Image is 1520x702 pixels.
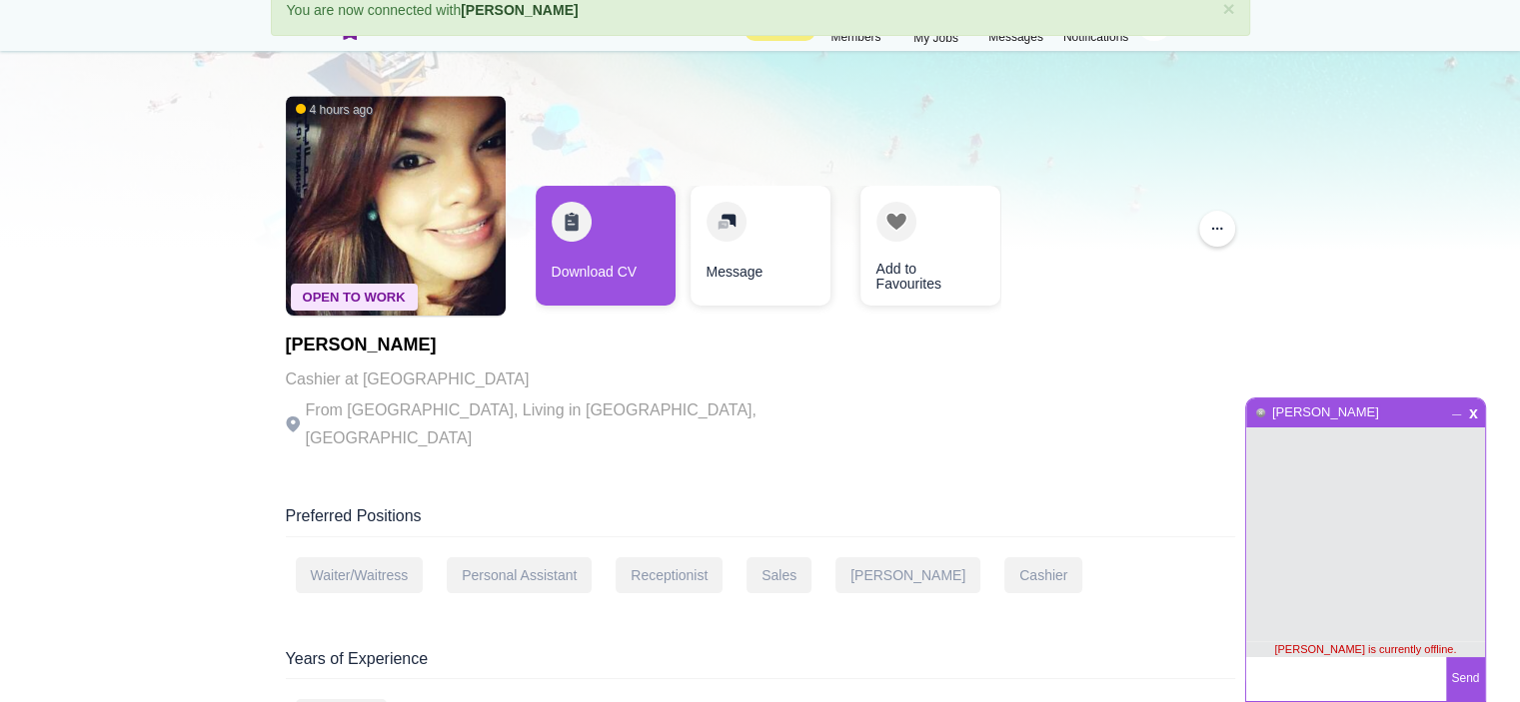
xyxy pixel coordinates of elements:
[845,186,985,316] div: 3 / 3
[536,186,676,306] a: Download CV
[536,186,676,316] div: 1 / 3
[835,557,980,593] div: [PERSON_NAME]
[291,284,418,311] span: Open To Work
[1246,641,1485,657] div: [PERSON_NAME] is currently offline.
[988,27,1043,47] span: Messages
[286,648,1235,680] div: Years of Experience
[913,28,958,48] span: My Jobs
[1271,404,1380,419] a: [PERSON_NAME]
[286,336,835,355] h1: [PERSON_NAME]
[1199,211,1235,247] button: ...
[830,27,880,47] span: Members
[691,186,830,306] a: Message
[286,505,1235,537] div: Preferred Positions
[1465,403,1482,418] span: Close
[1448,401,1465,413] span: Minimize
[860,186,1000,306] a: Add to Favourites
[296,102,373,119] span: 4 hours ago
[1446,657,1485,701] button: Send
[1004,557,1082,593] div: Cashier
[286,365,835,393] p: Cashier at [GEOGRAPHIC_DATA]
[616,557,723,593] div: Receptionist
[461,2,578,18] a: [PERSON_NAME]
[296,557,424,593] div: Waiter/Waitress
[747,557,811,593] div: Sales
[691,186,830,316] div: 2 / 3
[447,557,592,593] div: Personal Assistant
[286,396,835,452] p: From [GEOGRAPHIC_DATA], Living in [GEOGRAPHIC_DATA], [GEOGRAPHIC_DATA]
[1063,27,1128,47] span: Notifications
